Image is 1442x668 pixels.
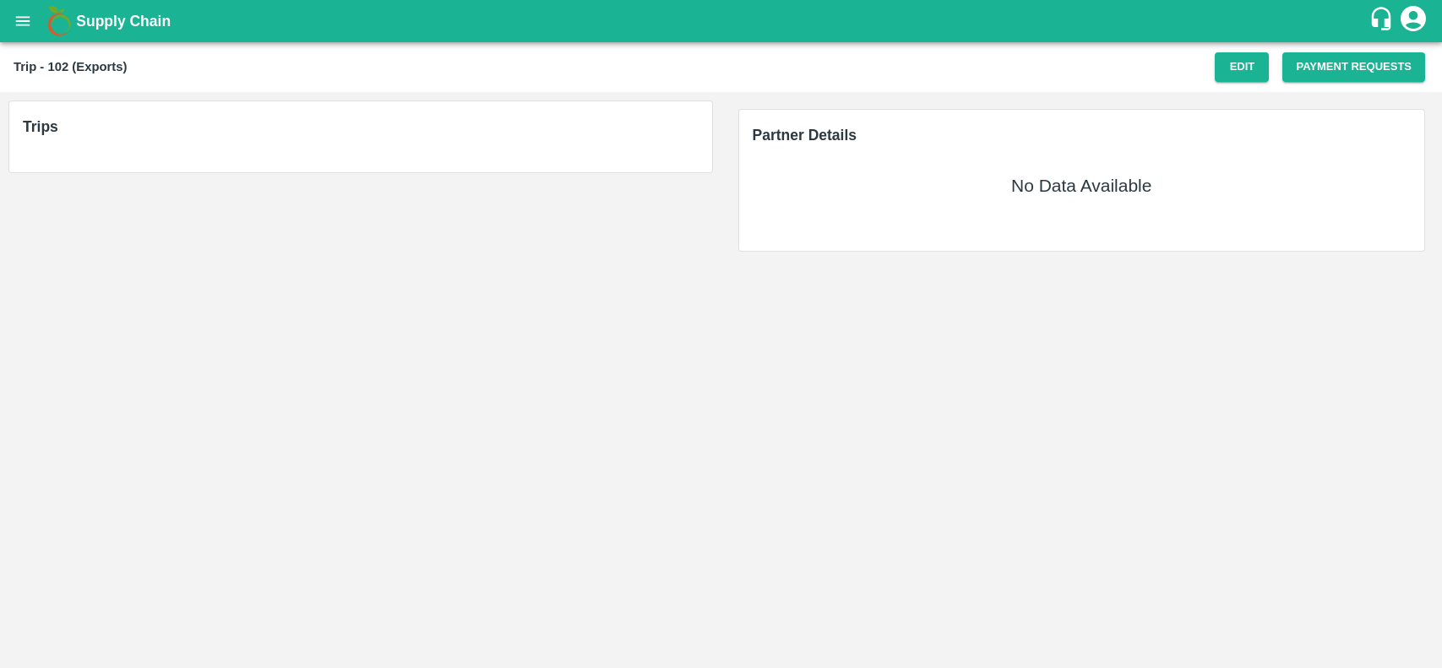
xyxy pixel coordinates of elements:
b: Trip - 102 (Exports) [14,60,127,73]
span: Partner Details [753,127,857,144]
b: Supply Chain [76,13,171,30]
a: Supply Chain [76,9,1369,33]
div: customer-support [1369,6,1398,36]
div: account of current user [1398,3,1428,39]
button: Payment Requests [1282,52,1425,82]
img: logo [42,4,76,38]
h5: No Data Available [1011,174,1151,198]
button: open drawer [3,2,42,41]
b: Trips [23,118,58,135]
button: Edit [1215,52,1269,82]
